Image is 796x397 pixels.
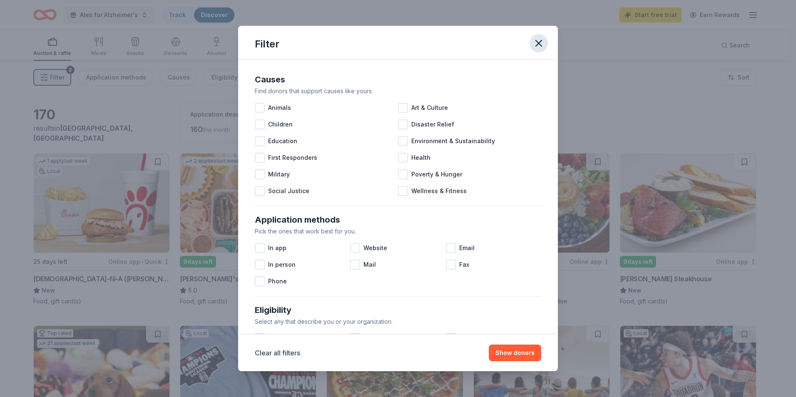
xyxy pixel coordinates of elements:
span: Animals [268,103,291,113]
span: Mail [363,260,376,270]
span: In person [268,260,296,270]
div: Eligibility [255,303,541,317]
span: First Responders [268,153,317,163]
span: Children [268,119,293,129]
div: Pick the ones that work best for you. [255,226,541,236]
span: Individuals [268,333,300,343]
div: Application methods [255,213,541,226]
div: Select any that describe you or your organization. [255,317,541,327]
button: Show donors [489,345,541,361]
span: Fax [459,260,469,270]
span: Phone [268,276,287,286]
div: Causes [255,73,541,86]
div: Find donors that support causes like yours. [255,86,541,96]
div: Filter [255,37,279,51]
span: Environment & Sustainability [411,136,495,146]
span: Religious [459,333,486,343]
span: Political [363,333,387,343]
span: Military [268,169,290,179]
span: In app [268,243,286,253]
span: Disaster Relief [411,119,454,129]
span: Email [459,243,475,253]
span: Website [363,243,387,253]
span: Social Justice [268,186,309,196]
span: Wellness & Fitness [411,186,467,196]
span: Health [411,153,430,163]
button: Clear all filters [255,348,300,358]
span: Education [268,136,297,146]
span: Art & Culture [411,103,448,113]
span: Poverty & Hunger [411,169,462,179]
